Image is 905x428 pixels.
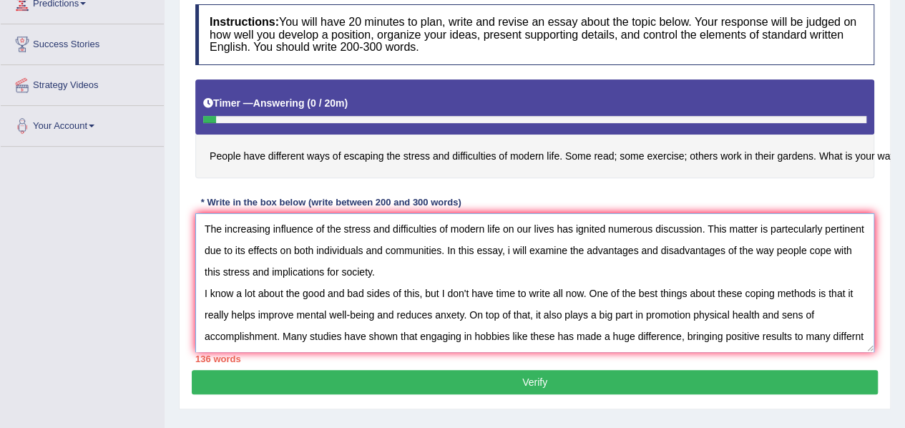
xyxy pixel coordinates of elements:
[1,24,164,60] a: Success Stories
[307,97,310,109] b: (
[195,352,874,366] div: 136 words
[203,98,348,109] h5: Timer —
[344,97,348,109] b: )
[192,370,878,394] button: Verify
[310,97,344,109] b: 0 / 20m
[253,97,305,109] b: Answering
[195,4,874,65] h4: You will have 20 minutes to plan, write and revise an essay about the topic below. Your response ...
[210,16,279,28] b: Instructions:
[195,196,466,210] div: * Write in the box below (write between 200 and 300 words)
[1,65,164,101] a: Strategy Videos
[1,106,164,142] a: Your Account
